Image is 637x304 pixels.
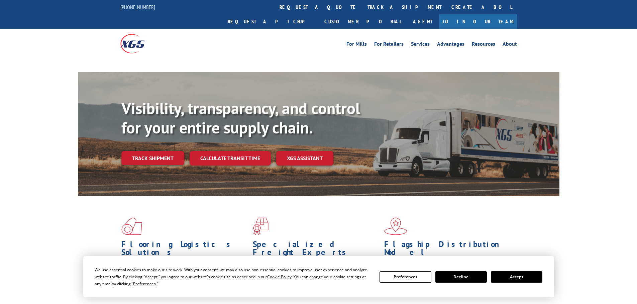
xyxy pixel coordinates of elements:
[121,98,360,138] b: Visibility, transparency, and control for your entire supply chain.
[121,218,142,235] img: xgs-icon-total-supply-chain-intelligence-red
[95,266,371,287] div: We use essential cookies to make our site work. With your consent, we may also use non-essential ...
[491,271,542,283] button: Accept
[406,14,439,29] a: Agent
[223,14,319,29] a: Request a pickup
[380,271,431,283] button: Preferences
[411,41,430,49] a: Services
[384,240,511,260] h1: Flagship Distribution Model
[121,151,184,165] a: Track shipment
[121,240,248,260] h1: Flooring Logistics Solutions
[190,151,271,166] a: Calculate transit time
[319,14,406,29] a: Customer Portal
[384,218,407,235] img: xgs-icon-flagship-distribution-model-red
[374,41,404,49] a: For Retailers
[83,256,554,297] div: Cookie Consent Prompt
[253,218,269,235] img: xgs-icon-focused-on-flooring-red
[267,274,292,280] span: Cookie Policy
[437,41,464,49] a: Advantages
[120,4,155,10] a: [PHONE_NUMBER]
[346,41,367,49] a: For Mills
[472,41,495,49] a: Resources
[253,240,379,260] h1: Specialized Freight Experts
[276,151,333,166] a: XGS ASSISTANT
[133,281,156,287] span: Preferences
[439,14,517,29] a: Join Our Team
[435,271,487,283] button: Decline
[503,41,517,49] a: About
